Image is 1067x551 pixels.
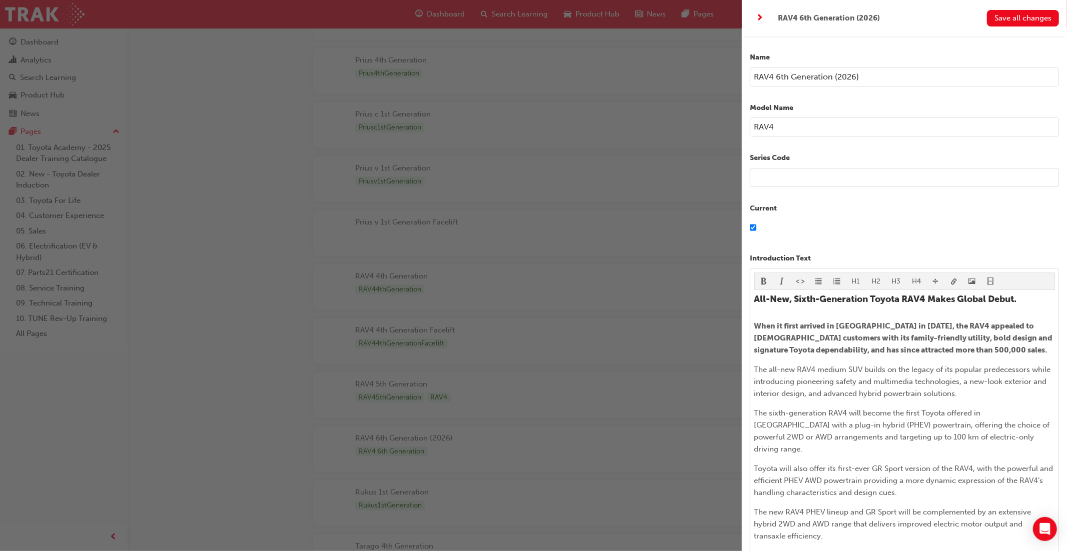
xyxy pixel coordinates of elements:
button: video-icon [981,273,1000,289]
p: Introduction Text [750,253,1059,264]
p: Model Name [750,102,1059,114]
button: divider-icon [926,273,945,289]
span: RAV4 6th Generation (2026) [778,12,880,24]
span: The all-new RAV4 medium SUV builds on the legacy of its popular predecessors while introducing pi... [754,365,1053,398]
span: divider-icon [932,278,939,286]
span: format_ul-icon [815,278,822,286]
span: next-icon [756,13,764,23]
span: format_ol-icon [833,278,840,286]
p: Name [750,52,1059,63]
span: The sixth-generation RAV4 will become the first Toyota offered in [GEOGRAPHIC_DATA] with a plug-i... [754,408,1052,453]
p: Current [750,203,1059,214]
button: format_monospace-icon [791,273,810,289]
button: H4 [906,273,927,289]
div: Open Intercom Messenger [1033,517,1057,541]
span: image-icon [968,278,975,286]
button: format_ol-icon [828,273,846,289]
span: format_bold-icon [760,278,767,286]
button: format_bold-icon [755,273,773,289]
span: format_monospace-icon [797,278,804,286]
button: link-icon [945,273,963,289]
span: video-icon [987,278,994,286]
button: format_ul-icon [809,273,828,289]
span: link-icon [950,278,957,286]
span: Toyota will also offer its first-ever GR Sport version of the RAV4, with the powerful and efficie... [754,464,1055,497]
span: All-New, Sixth-Generation Toyota RAV4 Makes Global Debut. [754,293,1017,304]
button: H2 [866,273,886,289]
button: format_italic-icon [773,273,791,289]
button: Save all changes [987,10,1059,26]
button: H3 [886,273,906,289]
span: When it first arrived in [GEOGRAPHIC_DATA] in [DATE], the RAV4 appealed to [DEMOGRAPHIC_DATA] cus... [754,321,1054,354]
span: format_italic-icon [778,278,785,286]
button: H1 [846,273,866,289]
button: image-icon [963,273,981,289]
span: The new RAV4 PHEV lineup and GR Sport will be complemented by an extensive hybrid 2WD and AWD ran... [754,507,1033,540]
p: Series Code [750,152,1059,164]
span: Save all changes [994,13,1051,22]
